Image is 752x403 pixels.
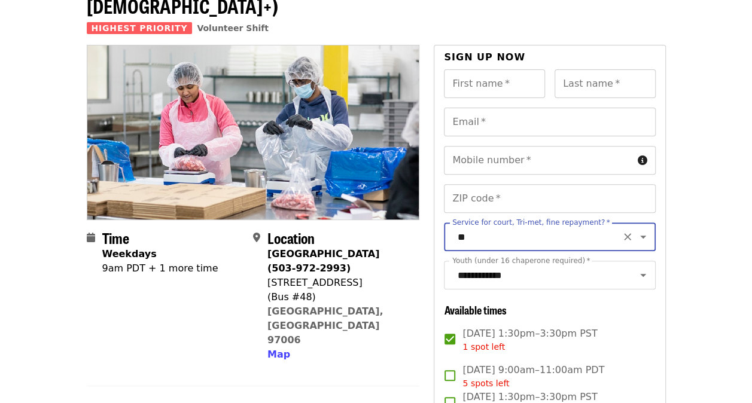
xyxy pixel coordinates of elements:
[267,276,410,290] div: [STREET_ADDRESS]
[87,22,193,34] span: Highest Priority
[87,45,419,219] img: Oct/Nov/Dec - Beaverton: Repack/Sort (age 10+) organized by Oregon Food Bank
[444,184,655,213] input: ZIP code
[635,267,651,283] button: Open
[197,23,269,33] a: Volunteer Shift
[102,227,129,248] span: Time
[444,108,655,136] input: Email
[638,155,647,166] i: circle-info icon
[267,347,290,362] button: Map
[253,232,260,243] i: map-marker-alt icon
[619,228,636,245] button: Clear
[87,232,95,243] i: calendar icon
[462,342,505,352] span: 1 spot left
[267,349,290,360] span: Map
[635,228,651,245] button: Open
[444,302,506,317] span: Available times
[102,248,157,259] strong: Weekdays
[444,146,632,175] input: Mobile number
[462,326,597,353] span: [DATE] 1:30pm–3:30pm PST
[444,69,545,98] input: First name
[452,257,590,264] label: Youth (under 16 chaperone required)
[462,378,509,388] span: 5 spots left
[444,51,525,63] span: Sign up now
[267,306,383,346] a: [GEOGRAPHIC_DATA], [GEOGRAPHIC_DATA] 97006
[267,227,315,248] span: Location
[267,290,410,304] div: (Bus #48)
[267,248,379,274] strong: [GEOGRAPHIC_DATA] (503-972-2993)
[555,69,656,98] input: Last name
[102,261,218,276] div: 9am PDT + 1 more time
[452,219,610,226] label: Service for court, Tri-met, fine repayment?
[462,363,604,390] span: [DATE] 9:00am–11:00am PDT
